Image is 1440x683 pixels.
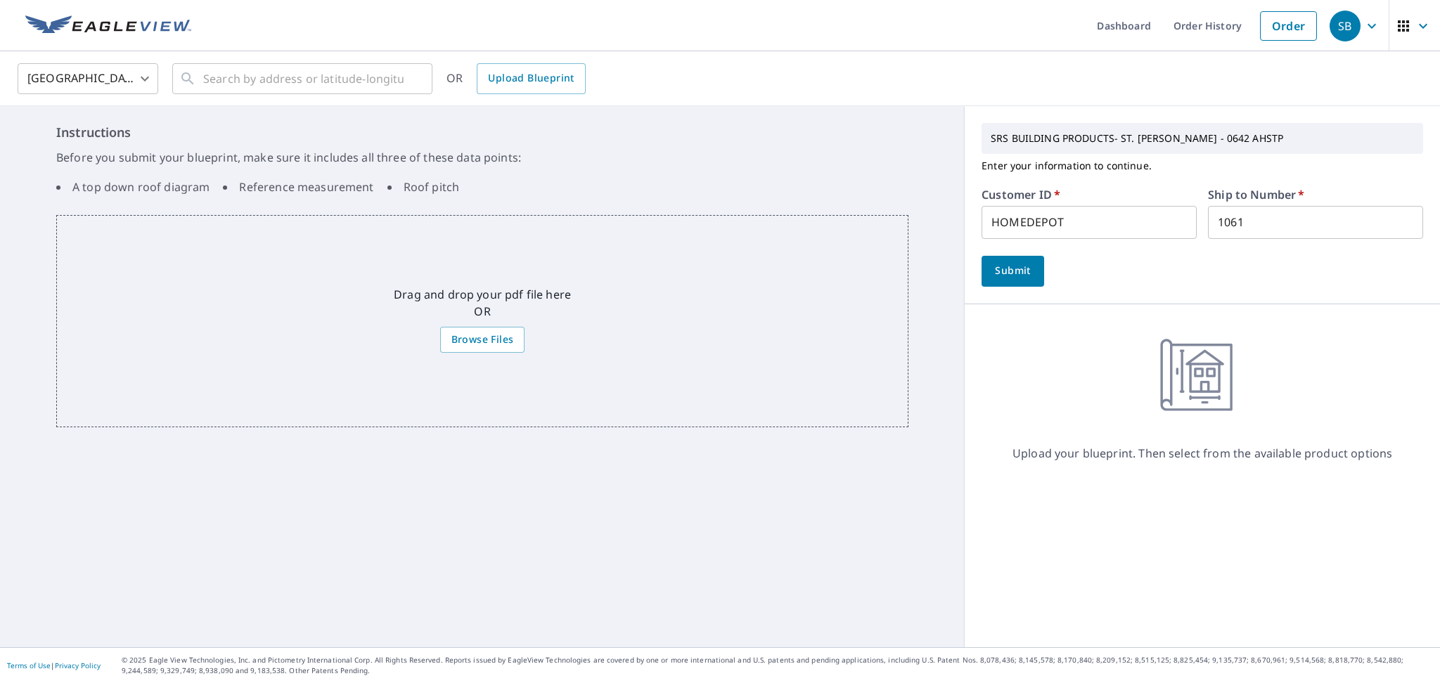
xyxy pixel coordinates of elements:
[488,70,574,87] span: Upload Blueprint
[7,661,51,670] a: Terms of Use
[56,123,908,142] h6: Instructions
[1330,11,1361,41] div: SB
[1208,189,1304,200] label: Ship to Number
[982,154,1423,178] p: Enter your information to continue.
[56,149,908,166] p: Before you submit your blueprint, make sure it includes all three of these data points:
[993,262,1033,280] span: Submit
[982,256,1044,287] button: Submit
[1260,11,1317,41] a: Order
[1012,445,1392,462] p: Upload your blueprint. Then select from the available product options
[387,178,460,195] li: Roof pitch
[55,661,101,670] a: Privacy Policy
[451,331,514,349] span: Browse Files
[446,63,586,94] div: OR
[25,15,191,37] img: EV Logo
[122,655,1433,676] p: © 2025 Eagle View Technologies, Inc. and Pictometry International Corp. All Rights Reserved. Repo...
[18,59,158,98] div: [GEOGRAPHIC_DATA]
[982,189,1060,200] label: Customer ID
[223,178,373,195] li: Reference measurement
[7,661,101,670] p: |
[56,178,210,195] li: A top down roof diagram
[440,327,525,353] label: Browse Files
[985,126,1420,150] p: SRS BUILDING PRODUCTS- ST. [PERSON_NAME] - 0642 AHSTP
[203,59,404,98] input: Search by address or latitude-longitude
[394,286,571,320] p: Drag and drop your pdf file here OR
[477,63,585,94] a: Upload Blueprint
